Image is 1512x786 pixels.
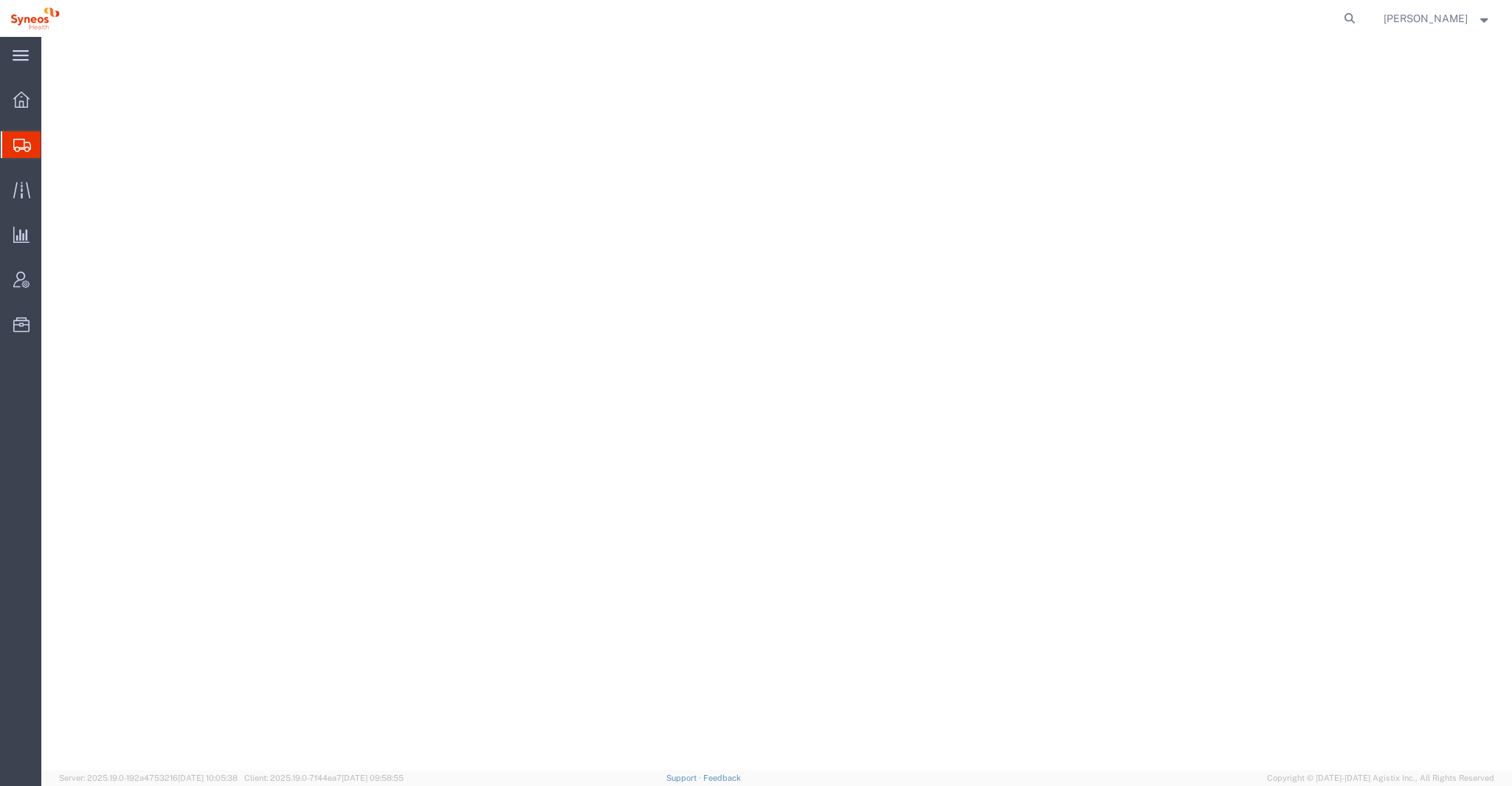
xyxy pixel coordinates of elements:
iframe: FS Legacy Container [41,37,1512,771]
img: logo [10,7,60,30]
a: Support [666,773,703,782]
span: Copyright © [DATE]-[DATE] Agistix Inc., All Rights Reserved [1267,772,1494,785]
span: [DATE] 09:58:55 [342,773,404,782]
span: Client: 2025.19.0-7f44ea7 [244,773,404,782]
span: [DATE] 10:05:38 [178,773,238,782]
span: Server: 2025.19.0-192a4753216 [59,773,238,782]
a: Feedback [703,773,741,782]
button: [PERSON_NAME] [1383,10,1492,27]
span: Raquel Ramirez Garcia [1384,10,1468,27]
